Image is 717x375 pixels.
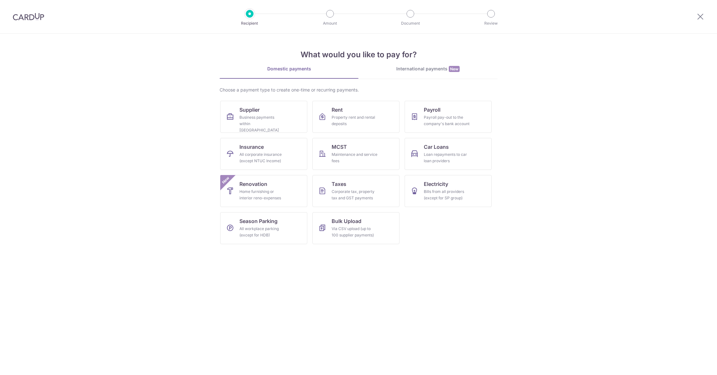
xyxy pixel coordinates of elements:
span: Electricity [424,180,448,188]
a: PayrollPayroll pay-out to the company's bank account [405,101,492,133]
span: New [449,66,460,72]
span: Season Parking [239,217,278,225]
a: MCSTMaintenance and service fees [312,138,399,170]
a: Bulk UploadVia CSV upload (up to 100 supplier payments) [312,212,399,244]
span: Renovation [239,180,267,188]
p: Recipient [226,20,273,27]
span: New [221,175,231,186]
h4: What would you like to pay for? [220,49,497,60]
span: Insurance [239,143,264,151]
div: Loan repayments to car loan providers [424,151,470,164]
p: Amount [306,20,354,27]
a: ElectricityBills from all providers (except for SP group) [405,175,492,207]
div: All workplace parking (except for HDB) [239,226,286,238]
div: International payments [358,66,497,72]
div: Payroll pay-out to the company's bank account [424,114,470,127]
span: Bulk Upload [332,217,361,225]
a: RentProperty rent and rental deposits [312,101,399,133]
span: MCST [332,143,347,151]
div: Via CSV upload (up to 100 supplier payments) [332,226,378,238]
div: Business payments within [GEOGRAPHIC_DATA] [239,114,286,133]
div: Maintenance and service fees [332,151,378,164]
span: Supplier [239,106,260,114]
a: InsuranceAll corporate insurance (except NTUC Income) [220,138,307,170]
a: RenovationHome furnishing or interior reno-expensesNew [220,175,307,207]
div: Property rent and rental deposits [332,114,378,127]
div: Bills from all providers (except for SP group) [424,188,470,201]
div: Domestic payments [220,66,358,72]
span: Payroll [424,106,440,114]
div: Corporate tax, property tax and GST payments [332,188,378,201]
p: Review [467,20,515,27]
a: Car LoansLoan repayments to car loan providers [405,138,492,170]
p: Document [387,20,434,27]
span: Taxes [332,180,346,188]
span: Rent [332,106,343,114]
a: TaxesCorporate tax, property tax and GST payments [312,175,399,207]
img: CardUp [13,13,44,20]
span: Car Loans [424,143,449,151]
div: Home furnishing or interior reno-expenses [239,188,286,201]
div: All corporate insurance (except NTUC Income) [239,151,286,164]
div: Choose a payment type to create one-time or recurring payments. [220,87,497,93]
a: Season ParkingAll workplace parking (except for HDB) [220,212,307,244]
a: SupplierBusiness payments within [GEOGRAPHIC_DATA] [220,101,307,133]
iframe: Opens a widget where you can find more information [676,356,711,372]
